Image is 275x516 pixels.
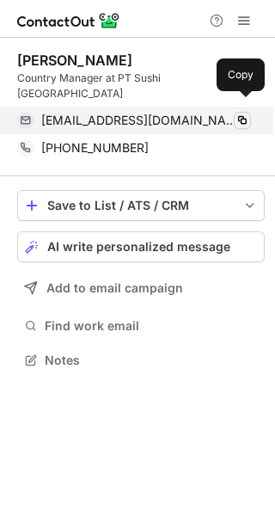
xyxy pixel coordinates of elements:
[41,140,149,156] span: [PHONE_NUMBER]
[17,231,265,262] button: AI write personalized message
[47,240,230,254] span: AI write personalized message
[17,52,132,69] div: [PERSON_NAME]
[45,353,258,368] span: Notes
[17,273,265,304] button: Add to email campaign
[17,348,265,372] button: Notes
[45,318,258,334] span: Find work email
[17,314,265,338] button: Find work email
[17,10,120,31] img: ContactOut v5.3.10
[47,199,235,212] div: Save to List / ATS / CRM
[41,113,238,128] span: [EMAIL_ADDRESS][DOMAIN_NAME]
[46,281,183,295] span: Add to email campaign
[17,190,265,221] button: save-profile-one-click
[17,71,265,101] div: Country Manager at PT Sushi [GEOGRAPHIC_DATA]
